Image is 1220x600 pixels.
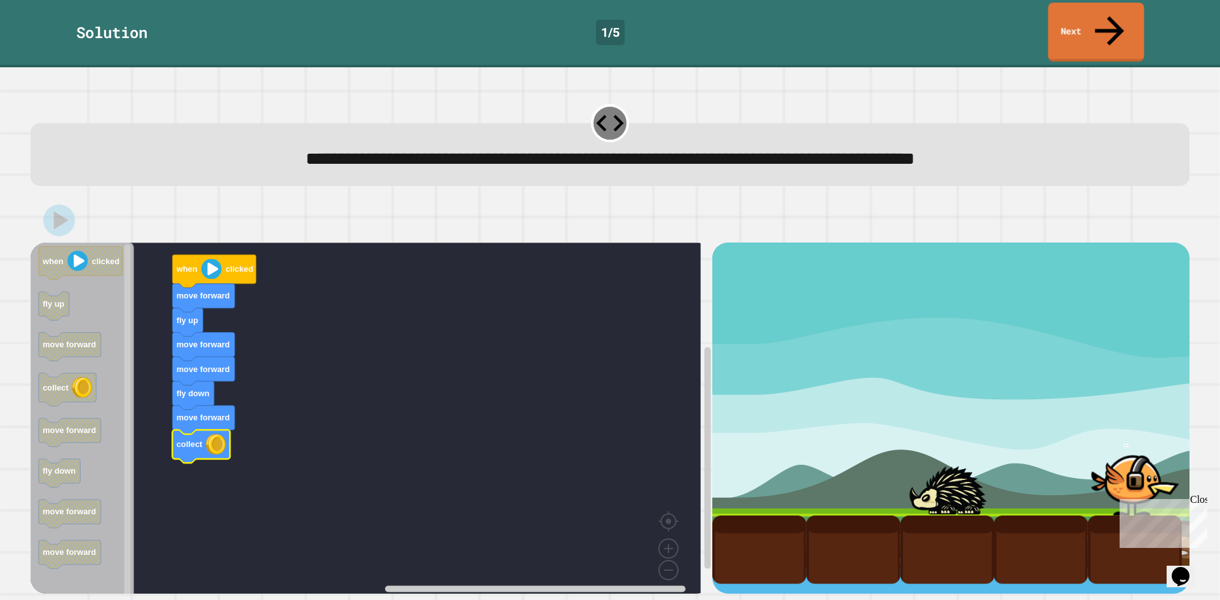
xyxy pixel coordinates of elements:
[43,340,96,350] text: move forward
[176,265,198,274] text: when
[177,440,203,450] text: collect
[1167,549,1207,587] iframe: chat widget
[177,413,230,423] text: move forward
[226,265,253,274] text: clicked
[42,257,64,266] text: when
[177,340,230,350] text: move forward
[43,426,96,436] text: move forward
[43,300,64,309] text: fly up
[177,389,210,398] text: fly down
[596,20,625,45] div: 1 / 5
[1125,445,1128,446] p: Victory!!
[76,21,147,44] div: Solution
[43,467,76,476] text: fly down
[177,291,230,301] text: move forward
[5,5,88,81] div: Chat with us now!Close
[177,364,230,374] text: move forward
[43,548,96,557] text: move forward
[1048,3,1144,62] a: Next
[1115,494,1207,548] iframe: chat widget
[43,383,69,392] text: collect
[30,243,712,594] div: Blockly Workspace
[177,316,198,325] text: fly up
[92,257,119,266] text: clicked
[43,507,96,517] text: move forward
